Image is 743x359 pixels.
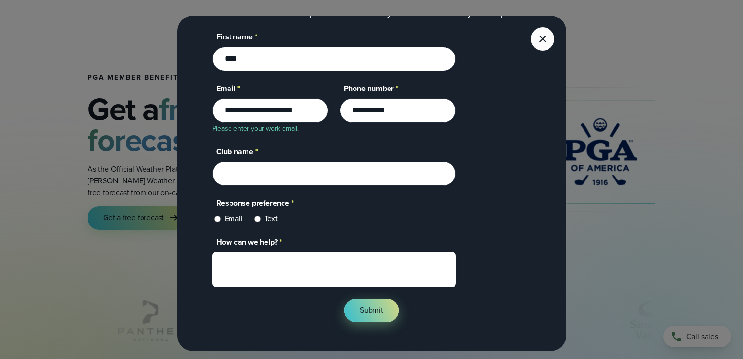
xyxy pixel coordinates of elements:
input: Email [214,216,221,222]
button: Submit [344,299,399,322]
span: How can we help? [216,236,278,248]
span: Text [265,213,278,225]
span: Submit [360,305,383,316]
input: Text [254,216,261,222]
span: Response preference [216,197,289,209]
span: Email [216,83,235,94]
span: Phone number [344,83,394,94]
button: Close [531,27,554,51]
span: Email [225,213,243,225]
label: Please enter your work email. [212,124,299,134]
span: Club name [216,146,253,157]
span: First name [216,31,253,42]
